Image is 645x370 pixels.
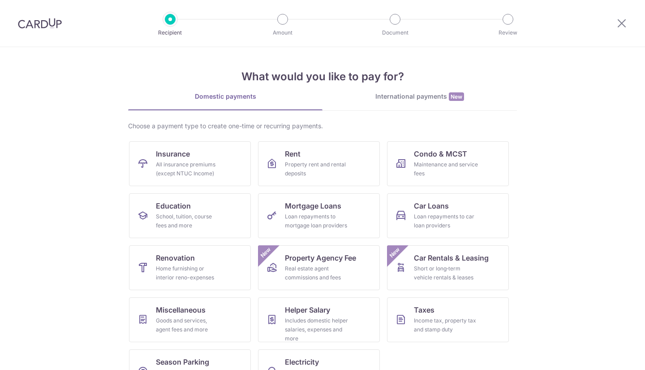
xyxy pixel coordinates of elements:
span: Property Agency Fee [285,252,356,263]
span: New [387,245,402,260]
a: EducationSchool, tuition, course fees and more [129,193,251,238]
a: MiscellaneousGoods and services, agent fees and more [129,297,251,342]
div: Maintenance and service fees [414,160,478,178]
span: Renovation [156,252,195,263]
div: School, tuition, course fees and more [156,212,220,230]
span: Car Loans [414,200,449,211]
span: Electricity [285,357,319,367]
span: New [258,245,273,260]
p: Review [475,28,541,37]
span: Taxes [414,305,434,315]
a: RenovationHome furnishing or interior reno-expenses [129,245,251,290]
span: Insurance [156,148,190,159]
div: Loan repayments to mortgage loan providers [285,212,349,230]
div: All insurance premiums (except NTUC Income) [156,160,220,178]
span: Rent [285,148,301,159]
a: InsuranceAll insurance premiums (except NTUC Income) [129,141,251,186]
div: International payments [322,92,517,101]
span: Season Parking [156,357,209,367]
div: Includes domestic helper salaries, expenses and more [285,316,349,343]
a: TaxesIncome tax, property tax and stamp duty [387,297,509,342]
span: Mortgage Loans [285,200,341,211]
div: Home furnishing or interior reno-expenses [156,264,220,282]
a: Property Agency FeeReal estate agent commissions and feesNew [258,245,380,290]
span: Condo & MCST [414,148,467,159]
span: Education [156,200,191,211]
h4: What would you like to pay for? [128,69,517,85]
div: Choose a payment type to create one-time or recurring payments. [128,122,517,131]
a: Car LoansLoan repayments to car loan providers [387,193,509,238]
p: Recipient [137,28,203,37]
span: Miscellaneous [156,305,206,315]
span: New [449,92,464,101]
p: Document [362,28,428,37]
div: Real estate agent commissions and fees [285,264,349,282]
span: Helper Salary [285,305,330,315]
img: CardUp [18,18,62,29]
p: Amount [249,28,316,37]
a: Car Rentals & LeasingShort or long‑term vehicle rentals & leasesNew [387,245,509,290]
div: Income tax, property tax and stamp duty [414,316,478,334]
iframe: Opens a widget where you can find more information [588,343,636,366]
div: Domestic payments [128,92,322,101]
div: Short or long‑term vehicle rentals & leases [414,264,478,282]
a: Mortgage LoansLoan repayments to mortgage loan providers [258,193,380,238]
a: Helper SalaryIncludes domestic helper salaries, expenses and more [258,297,380,342]
div: Loan repayments to car loan providers [414,212,478,230]
a: RentProperty rent and rental deposits [258,141,380,186]
a: Condo & MCSTMaintenance and service fees [387,141,509,186]
div: Property rent and rental deposits [285,160,349,178]
div: Goods and services, agent fees and more [156,316,220,334]
span: Car Rentals & Leasing [414,252,489,263]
